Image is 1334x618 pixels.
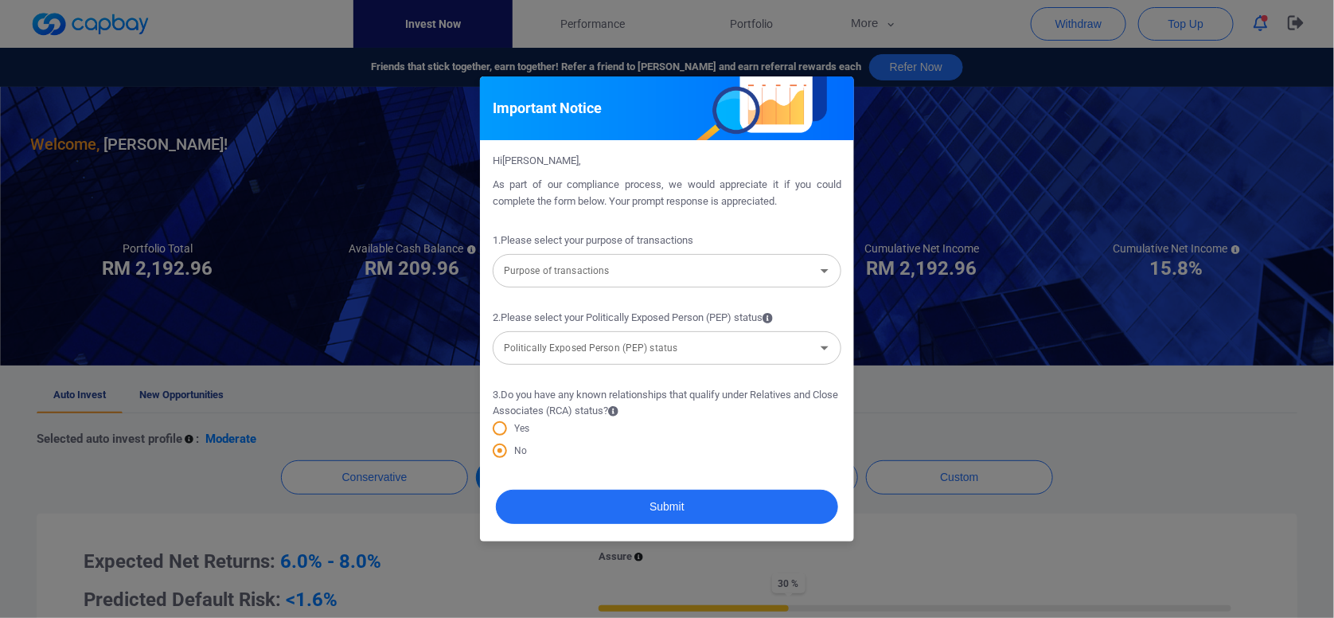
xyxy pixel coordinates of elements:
span: 3 . Do you have any known relationships that qualify under Relatives and Close Associates (RCA) s... [493,387,841,420]
button: Open [813,260,836,282]
button: Submit [496,490,838,524]
span: 2 . Please select your Politically Exposed Person (PEP) status [493,310,773,327]
button: Open [813,337,836,359]
p: As part of our compliance process, we would appreciate it if you could complete the form below. Y... [493,177,841,210]
span: No [507,444,527,458]
span: Yes [507,421,529,436]
p: Hi [PERSON_NAME] , [493,153,841,170]
span: 1 . Please select your purpose of transactions [493,233,693,249]
h5: Important Notice [493,99,602,118]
